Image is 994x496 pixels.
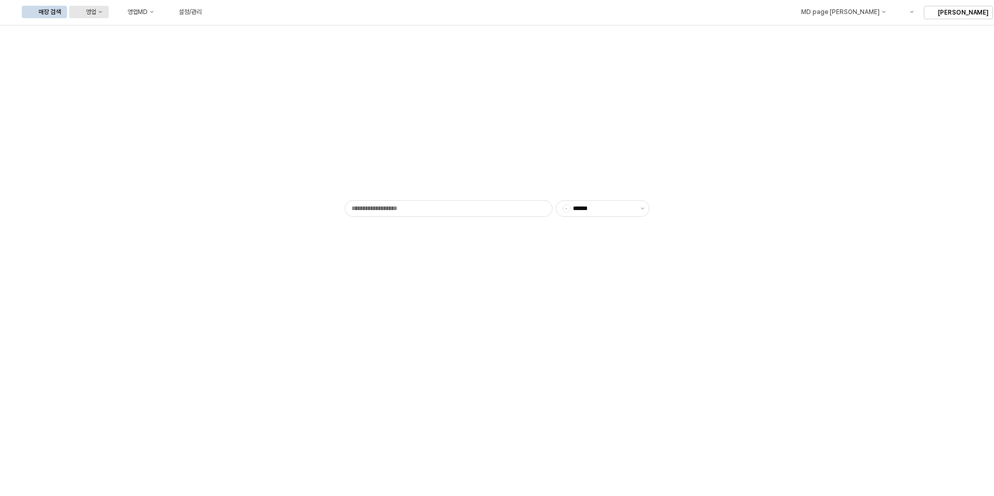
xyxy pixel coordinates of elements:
[563,205,570,212] span: -
[784,6,892,18] button: MD page [PERSON_NAME]
[86,8,96,16] div: 영업
[938,8,988,17] p: [PERSON_NAME]
[924,6,993,19] button: [PERSON_NAME]
[22,6,67,18] button: 매장 검색
[784,6,892,18] div: MD page 이동
[179,8,202,16] div: 설정/관리
[38,8,61,16] div: 매장 검색
[111,6,160,18] button: 영업MD
[162,6,208,18] button: 설정/관리
[801,8,879,16] div: MD page [PERSON_NAME]
[127,8,148,16] div: 영업MD
[636,201,649,216] button: 제안 사항 표시
[894,6,920,18] div: Menu item 6
[69,6,109,18] button: 영업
